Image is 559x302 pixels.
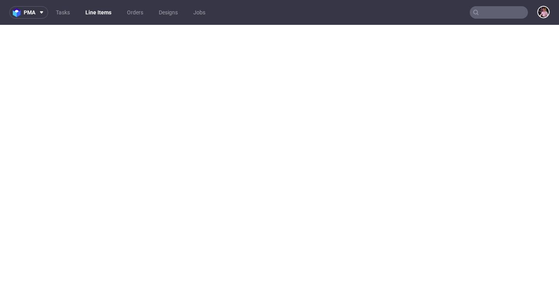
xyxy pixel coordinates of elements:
a: Tasks [51,6,75,19]
a: Orders [122,6,148,19]
span: pma [24,10,35,15]
a: Line Items [81,6,116,19]
button: pma [9,6,48,19]
img: logo [13,8,24,17]
a: Designs [154,6,182,19]
img: Aleks Ziemkowski [538,7,549,17]
a: Jobs [189,6,210,19]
